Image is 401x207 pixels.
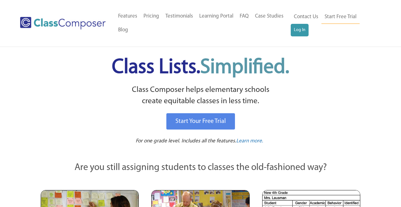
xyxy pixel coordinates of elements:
[112,57,289,78] span: Class Lists.
[40,84,361,107] p: Class Composer helps elementary schools create equitable classes in less time.
[237,9,252,23] a: FAQ
[236,137,263,145] a: Learn more.
[196,9,237,23] a: Learning Portal
[175,118,226,125] span: Start Your Free Trial
[115,23,131,37] a: Blog
[252,9,287,23] a: Case Studies
[115,9,291,37] nav: Header Menu
[115,9,140,23] a: Features
[200,57,289,78] span: Simplified.
[41,161,360,175] p: Are you still assigning students to classes the old-fashioned way?
[291,24,309,36] a: Log In
[136,138,236,144] span: For one grade level. Includes all the features.
[166,113,235,130] a: Start Your Free Trial
[140,9,162,23] a: Pricing
[236,138,263,144] span: Learn more.
[291,10,376,36] nav: Header Menu
[291,10,321,24] a: Contact Us
[162,9,196,23] a: Testimonials
[20,17,106,29] img: Class Composer
[321,10,360,24] a: Start Free Trial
